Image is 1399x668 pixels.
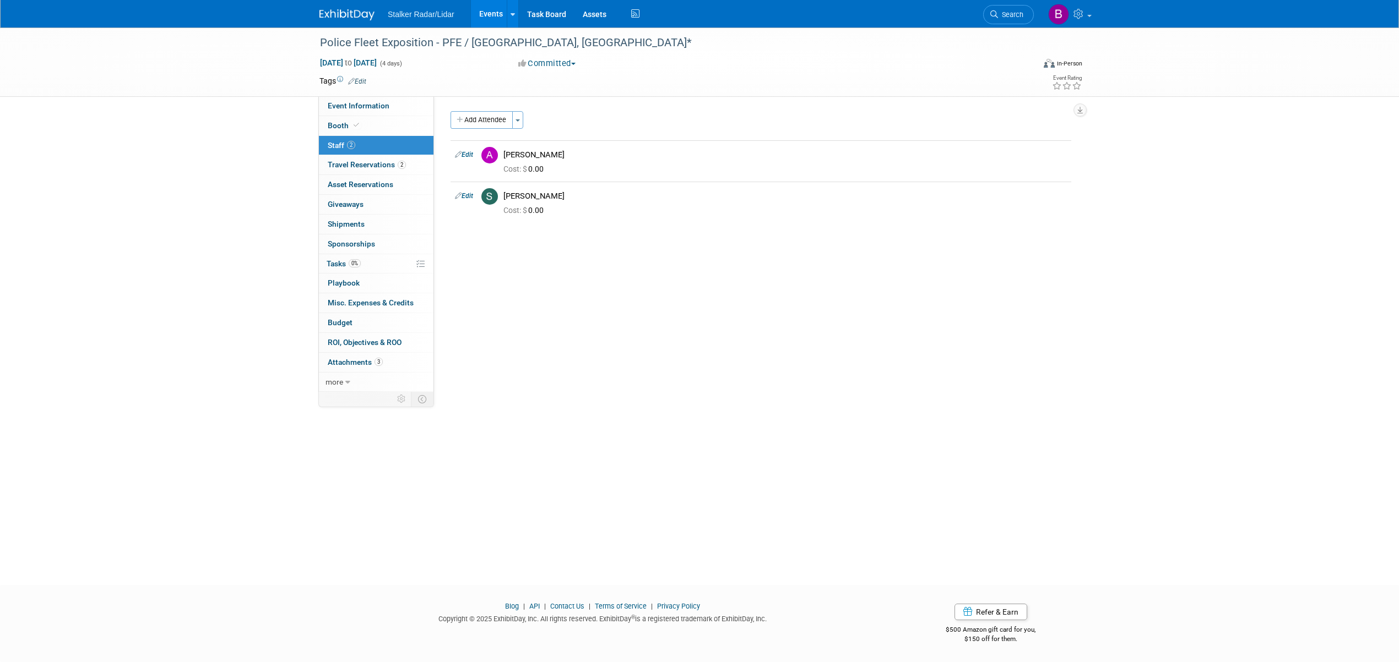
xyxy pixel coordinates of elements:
[902,634,1080,644] div: $150 off for them.
[503,165,528,173] span: Cost: $
[319,234,433,254] a: Sponsorships
[455,151,473,158] a: Edit
[319,175,433,194] a: Asset Reservations
[1056,59,1082,68] div: In-Person
[319,273,433,293] a: Playbook
[328,141,355,150] span: Staff
[1052,75,1082,81] div: Event Rating
[541,602,549,610] span: |
[354,122,359,128] i: Booth reservation complete
[998,10,1023,19] span: Search
[631,614,635,620] sup: ®
[319,9,375,20] img: ExhibitDay
[481,147,498,163] img: A.jpg
[343,58,354,67] span: to
[328,298,414,307] span: Misc. Expenses & Credits
[319,254,433,273] a: Tasks0%
[503,206,548,215] span: 0.00
[514,58,580,69] button: Committed
[529,602,540,610] a: API
[1044,59,1055,68] img: Format-Inperson.png
[657,602,700,610] a: Privacy Policy
[319,96,433,116] a: Event Information
[375,358,383,366] span: 3
[520,602,528,610] span: |
[503,191,1067,201] div: [PERSON_NAME]
[388,10,454,19] span: Stalker Radar/Lidar
[348,78,366,85] a: Edit
[328,121,361,130] span: Booth
[319,75,366,86] td: Tags
[319,333,433,352] a: ROI, Objectives & ROO
[328,220,365,228] span: Shipments
[328,338,402,347] span: ROI, Objectives & ROO
[328,200,364,209] span: Giveaways
[379,60,402,67] span: (4 days)
[648,602,655,610] span: |
[328,239,375,248] span: Sponsorships
[316,33,1017,53] div: Police Fleet Exposition - PFE / [GEOGRAPHIC_DATA], [GEOGRAPHIC_DATA]*
[983,5,1034,24] a: Search
[319,293,433,313] a: Misc. Expenses & Credits
[411,392,434,406] td: Toggle Event Tabs
[328,101,389,110] span: Event Information
[481,188,498,205] img: S.jpg
[969,57,1082,74] div: Event Format
[349,259,361,267] span: 0%
[503,150,1067,160] div: [PERSON_NAME]
[550,602,584,610] a: Contact Us
[451,111,513,129] button: Add Attendee
[319,155,433,174] a: Travel Reservations2
[319,353,433,372] a: Attachments3
[319,58,377,68] span: [DATE] [DATE]
[319,313,433,332] a: Budget
[328,160,406,169] span: Travel Reservations
[319,116,433,135] a: Booth
[392,392,411,406] td: Personalize Event Tab Strip
[398,161,406,169] span: 2
[319,373,433,392] a: more
[595,602,647,610] a: Terms of Service
[328,318,353,327] span: Budget
[955,604,1027,620] a: Refer & Earn
[1048,4,1069,25] img: Brooke Journet
[505,602,519,610] a: Blog
[328,358,383,366] span: Attachments
[503,206,528,215] span: Cost: $
[326,377,343,386] span: more
[347,141,355,149] span: 2
[503,165,548,173] span: 0.00
[319,611,886,624] div: Copyright © 2025 ExhibitDay, Inc. All rights reserved. ExhibitDay is a registered trademark of Ex...
[328,278,360,287] span: Playbook
[586,602,593,610] span: |
[902,618,1080,643] div: $500 Amazon gift card for you,
[327,259,361,268] span: Tasks
[455,192,473,200] a: Edit
[328,180,393,189] span: Asset Reservations
[319,136,433,155] a: Staff2
[319,195,433,214] a: Giveaways
[319,215,433,234] a: Shipments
